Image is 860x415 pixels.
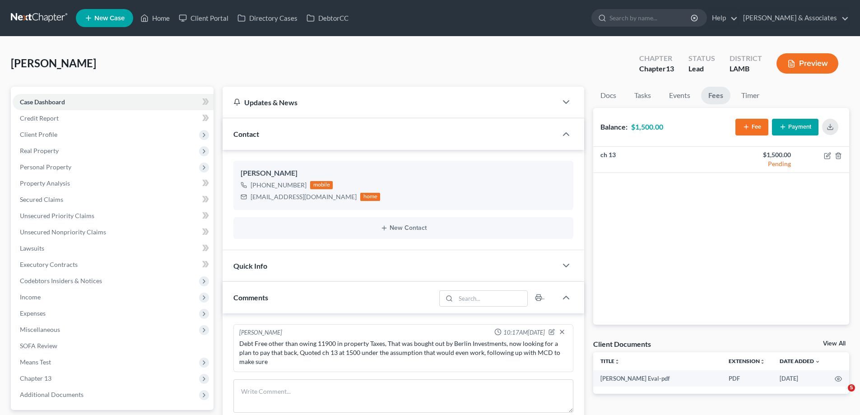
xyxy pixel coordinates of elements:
span: [PERSON_NAME] [11,56,96,70]
span: New Case [94,15,125,22]
div: LAMB [730,64,762,74]
a: Executory Contracts [13,256,214,273]
span: Comments [233,293,268,302]
span: Unsecured Nonpriority Claims [20,228,106,236]
a: Secured Claims [13,191,214,208]
div: mobile [310,181,333,189]
a: Tasks [627,87,658,104]
a: Date Added expand_more [780,358,820,364]
div: [PERSON_NAME] [239,328,282,337]
button: Payment [772,119,818,135]
a: Credit Report [13,110,214,126]
a: Unsecured Priority Claims [13,208,214,224]
span: Real Property [20,147,59,154]
div: [EMAIL_ADDRESS][DOMAIN_NAME] [251,192,357,201]
td: ch 13 [593,147,721,173]
td: [PERSON_NAME] Eval-pdf [593,370,721,387]
input: Search by name... [609,9,692,26]
a: Timer [734,87,767,104]
span: Case Dashboard [20,98,65,106]
div: Client Documents [593,339,651,349]
a: Property Analysis [13,175,214,191]
span: 5 [848,384,855,392]
span: Contact [233,130,259,138]
input: Search... [456,291,528,306]
strong: Balance: [600,122,628,131]
a: Directory Cases [233,10,302,26]
div: [PHONE_NUMBER] [251,181,307,190]
a: Extensionunfold_more [729,358,765,364]
a: Case Dashboard [13,94,214,110]
span: Codebtors Insiders & Notices [20,277,102,284]
a: DebtorCC [302,10,353,26]
span: Income [20,293,41,301]
span: Client Profile [20,131,57,138]
i: unfold_more [614,359,620,364]
span: Expenses [20,309,46,317]
span: Means Test [20,358,51,366]
td: [DATE] [772,370,827,387]
a: [PERSON_NAME] & Associates [739,10,849,26]
span: Personal Property [20,163,71,171]
a: Fees [701,87,730,104]
div: Chapter [639,53,674,64]
span: Quick Info [233,261,267,270]
span: Lawsuits [20,244,44,252]
div: Updates & News [233,98,546,107]
span: Unsecured Priority Claims [20,212,94,219]
a: Lawsuits [13,240,214,256]
span: Additional Documents [20,391,84,398]
div: $1,500.00 [729,150,791,159]
a: Events [662,87,697,104]
a: View All [823,340,846,347]
a: Help [707,10,738,26]
strong: $1,500.00 [631,122,663,131]
a: Titleunfold_more [600,358,620,364]
div: Debt Free other than owing 11900 in property Taxes, That was bought out by Berlin Investments, no... [239,339,567,366]
span: Property Analysis [20,179,70,187]
div: Pending [729,159,791,168]
a: Docs [593,87,623,104]
span: SOFA Review [20,342,57,350]
a: Client Portal [174,10,233,26]
a: Home [136,10,174,26]
span: Chapter 13 [20,374,51,382]
div: Lead [688,64,715,74]
span: Secured Claims [20,196,63,203]
i: expand_more [815,359,820,364]
button: New Contact [241,224,566,232]
span: Credit Report [20,114,59,122]
i: unfold_more [760,359,765,364]
div: Chapter [639,64,674,74]
div: [PERSON_NAME] [241,168,566,179]
div: Status [688,53,715,64]
div: District [730,53,762,64]
button: Fee [735,119,768,135]
span: 10:17AM[DATE] [503,328,545,337]
span: Miscellaneous [20,326,60,333]
span: 13 [666,64,674,73]
td: PDF [721,370,772,387]
span: Executory Contracts [20,261,78,268]
a: Unsecured Nonpriority Claims [13,224,214,240]
button: Preview [776,53,838,74]
div: home [360,193,380,201]
iframe: Intercom live chat [829,384,851,406]
a: SOFA Review [13,338,214,354]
